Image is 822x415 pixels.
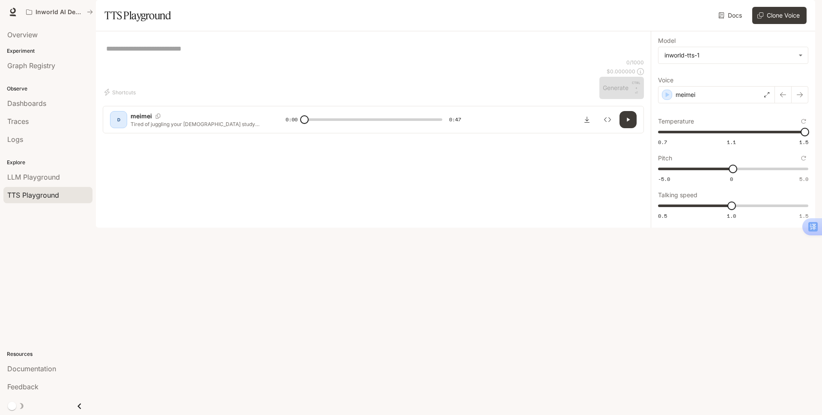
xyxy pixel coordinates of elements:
div: inworld-tts-1 [658,47,808,63]
p: Voice [658,77,673,83]
span: 5.0 [799,175,808,183]
div: D [112,113,125,126]
span: 0:00 [286,115,298,124]
span: 1.0 [727,212,736,220]
span: 0.5 [658,212,667,220]
button: Download audio [578,111,596,128]
p: Model [658,38,676,44]
p: meimei [131,112,152,120]
a: Docs [717,7,745,24]
button: Inspect [599,111,616,128]
p: Tired of juggling your [DEMOGRAPHIC_DATA] study notes and daily to-dos? Guys, this journal’s a to... [131,120,265,128]
p: Temperature [658,118,694,124]
p: 0 / 1000 [626,59,644,66]
p: $ 0.000000 [607,68,635,75]
button: Clone Voice [752,7,807,24]
button: All workspaces [22,3,97,21]
span: 1.5 [799,212,808,220]
span: 0:47 [449,115,461,124]
span: 1.5 [799,138,808,146]
span: 0.7 [658,138,667,146]
h1: TTS Playground [104,7,171,24]
span: 1.1 [727,138,736,146]
div: inworld-tts-1 [664,51,794,60]
button: Reset to default [799,153,808,163]
p: Talking speed [658,192,697,198]
button: Copy Voice ID [152,114,164,119]
span: 0 [730,175,733,183]
button: Shortcuts [103,85,139,99]
span: -5.0 [658,175,670,183]
p: meimei [676,90,695,99]
p: Inworld AI Demos [36,9,83,16]
button: Reset to default [799,117,808,126]
p: Pitch [658,155,672,161]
